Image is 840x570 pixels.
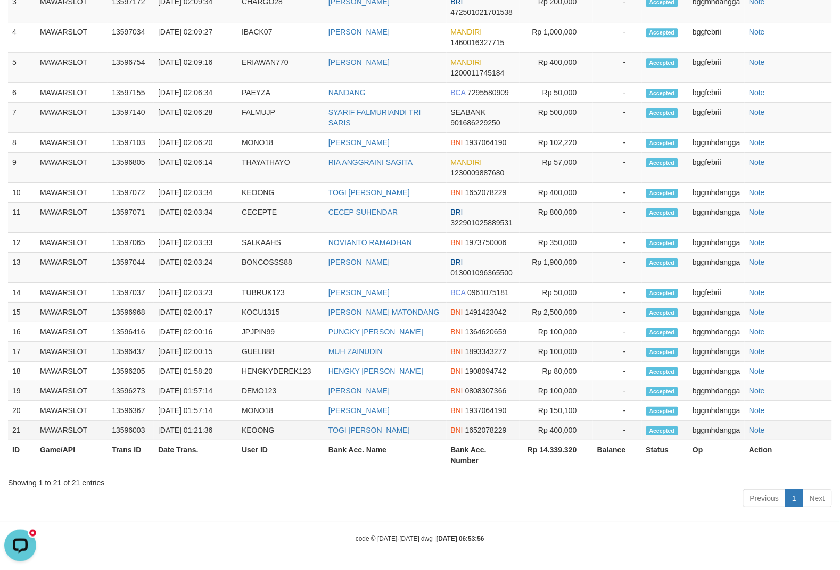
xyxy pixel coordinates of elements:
td: 13597071 [108,203,154,233]
td: 13596754 [108,53,154,83]
span: BNI [451,426,463,434]
td: bggmhdangga [688,401,745,421]
span: Accepted [646,239,678,248]
td: 13597155 [108,83,154,103]
a: [PERSON_NAME] [328,288,390,297]
td: MONO18 [237,401,324,421]
a: Note [749,88,765,97]
a: Note [749,288,765,297]
td: 7 [8,103,36,133]
a: [PERSON_NAME] [328,138,390,147]
span: BCA [451,88,466,97]
td: KOCU1315 [237,303,324,322]
a: PUNGKY [PERSON_NAME] [328,328,423,336]
td: MAWARSLOT [36,362,108,381]
span: Copy 0961075181 to clipboard [467,288,509,297]
span: Copy 1491423042 to clipboard [465,308,507,316]
td: - [593,233,642,253]
td: 13597103 [108,133,154,153]
span: Accepted [646,426,678,435]
a: [PERSON_NAME] [328,387,390,395]
span: Accepted [646,189,678,198]
td: bggmhdangga [688,322,745,342]
td: - [593,303,642,322]
td: bggmhdangga [688,253,745,283]
th: Action [745,440,832,471]
td: 10 [8,183,36,203]
td: - [593,283,642,303]
td: 5 [8,53,36,83]
td: - [593,342,642,362]
td: 20 [8,401,36,421]
td: - [593,183,642,203]
td: - [593,401,642,421]
td: MAWARSLOT [36,342,108,362]
a: Note [749,406,765,415]
td: 13596805 [108,153,154,183]
td: Rp 102,220 [520,133,592,153]
a: Previous [743,489,786,507]
td: THAYATHAYO [237,153,324,183]
td: - [593,253,642,283]
span: MANDIRI [451,58,482,66]
td: MAWARSLOT [36,153,108,183]
td: Rp 57,000 [520,153,592,183]
td: BONCOSSS88 [237,253,324,283]
td: TUBRUK123 [237,283,324,303]
td: MAWARSLOT [36,53,108,83]
td: MAWARSLOT [36,401,108,421]
a: Note [749,347,765,356]
span: BNI [451,347,463,356]
td: 15 [8,303,36,322]
td: PAEYZA [237,83,324,103]
th: Game/API [36,440,108,471]
td: 13596003 [108,421,154,440]
a: Note [749,387,765,395]
td: bggmhdangga [688,381,745,401]
td: 11 [8,203,36,233]
td: bggmhdangga [688,421,745,440]
td: MAWARSLOT [36,253,108,283]
td: bggmhdangga [688,133,745,153]
td: Rp 50,000 [520,283,592,303]
a: HENGKY [PERSON_NAME] [328,367,423,375]
td: ERIAWAN770 [237,53,324,83]
td: GUEL888 [237,342,324,362]
span: Copy 1908094742 to clipboard [465,367,507,375]
td: 13597034 [108,22,154,53]
td: Rp 80,000 [520,362,592,381]
small: code © [DATE]-[DATE] dwg | [356,535,484,542]
td: MAWARSLOT [36,303,108,322]
td: bggmhdangga [688,342,745,362]
span: Accepted [646,108,678,118]
td: MAWARSLOT [36,322,108,342]
td: - [593,133,642,153]
span: BRI [451,258,463,266]
a: Next [803,489,832,507]
span: BNI [451,138,463,147]
td: 21 [8,421,36,440]
td: 12 [8,233,36,253]
td: bggfebrii [688,153,745,183]
td: bggmhdangga [688,233,745,253]
a: [PERSON_NAME] MATONDANG [328,308,440,316]
a: Note [749,138,765,147]
td: Rp 2,500,000 [520,303,592,322]
td: 13597140 [108,103,154,133]
td: IBACK07 [237,22,324,53]
th: Bank Acc. Name [324,440,447,471]
td: bggmhdangga [688,183,745,203]
td: [DATE] 02:06:34 [154,83,237,103]
td: bggmhdangga [688,362,745,381]
span: Copy 1652078229 to clipboard [465,188,507,197]
td: [DATE] 02:03:23 [154,283,237,303]
td: Rp 400,000 [520,183,592,203]
a: Note [749,367,765,375]
td: [DATE] 01:21:36 [154,421,237,440]
a: Note [749,328,765,336]
span: Copy 1937064190 to clipboard [465,138,507,147]
span: Accepted [646,289,678,298]
td: 13596205 [108,362,154,381]
th: Balance [593,440,642,471]
td: [DATE] 02:09:16 [154,53,237,83]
